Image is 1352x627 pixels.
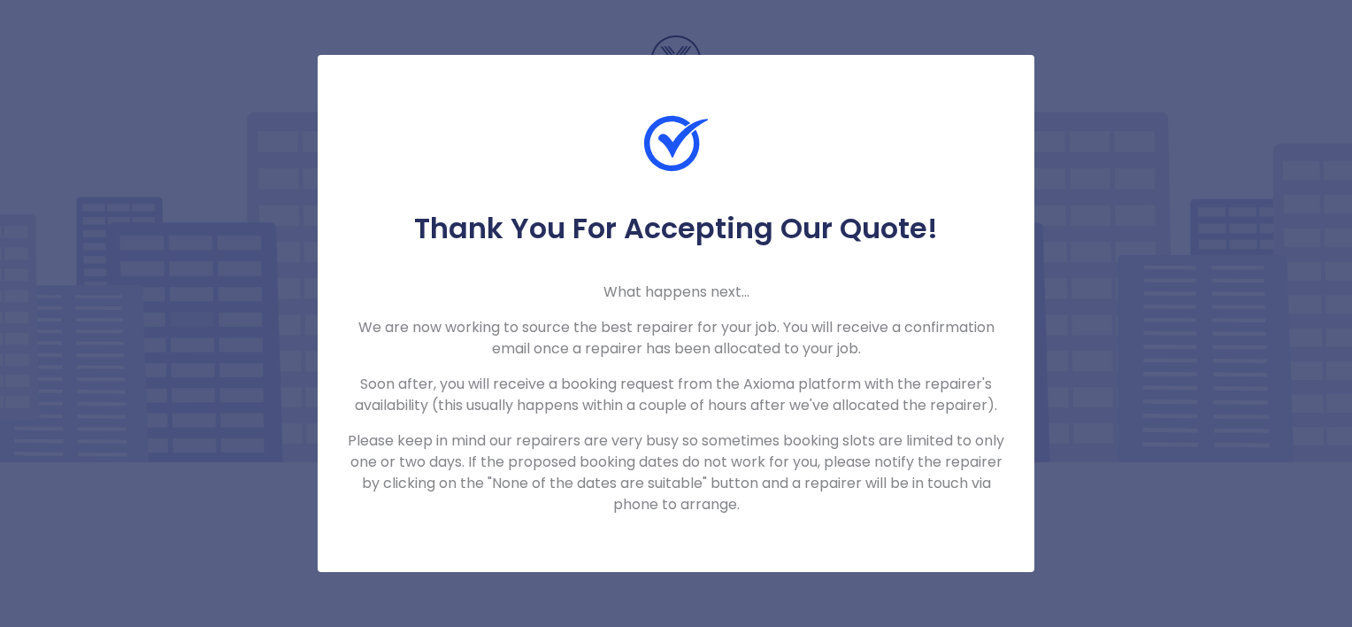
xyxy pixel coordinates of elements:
p: Soon after, you will receive a booking request from the Axioma platform with the repairer's avail... [346,374,1006,416]
h5: Thank You For Accepting Our Quote! [346,211,1006,246]
p: What happens next... [346,282,1006,303]
p: Please keep in mind our repairers are very busy so sometimes booking slots are limited to only on... [346,430,1006,515]
img: Check [644,112,708,175]
p: We are now working to source the best repairer for your job. You will receive a confirmation emai... [346,317,1006,360]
